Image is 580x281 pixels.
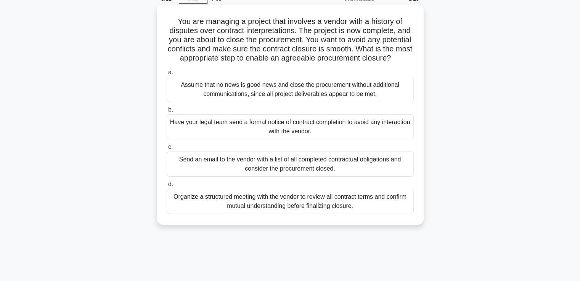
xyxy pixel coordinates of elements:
[168,106,173,113] span: b.
[167,77,414,102] div: Assume that no news is good news and close the procurement without additional communications, sin...
[168,69,173,75] span: a.
[168,181,173,187] span: d.
[167,152,414,177] div: Send an email to the vendor with a list of all completed contractual obligations and consider the...
[166,17,415,63] h5: You are managing a project that involves a vendor with a history of disputes over contract interp...
[168,144,173,150] span: c.
[167,189,414,214] div: Organize a structured meeting with the vendor to review all contract terms and confirm mutual und...
[167,114,414,139] div: Have your legal team send a formal notice of contract completion to avoid any interaction with th...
